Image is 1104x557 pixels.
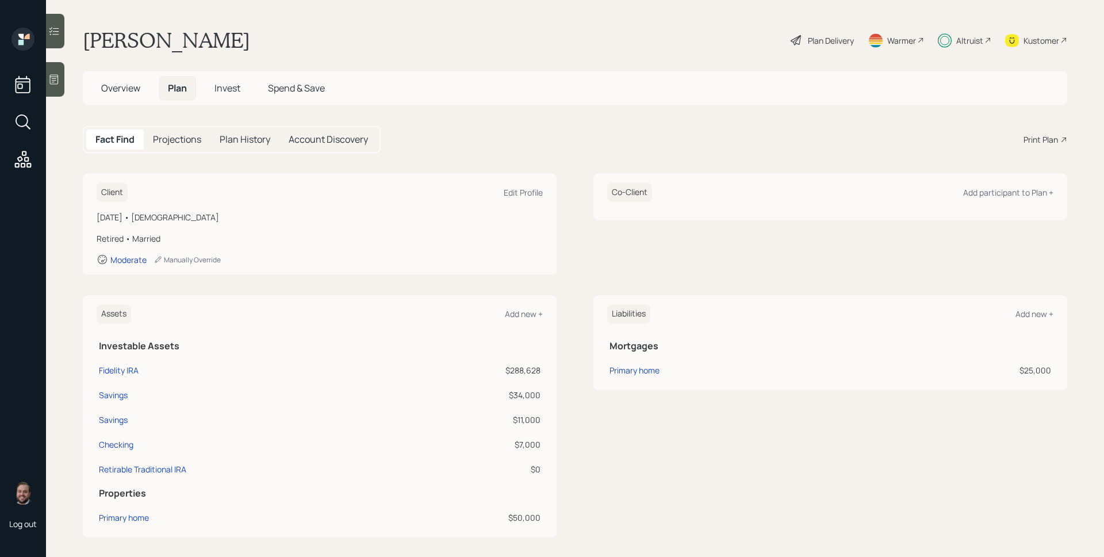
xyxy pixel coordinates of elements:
div: $7,000 [411,438,540,451]
span: Spend & Save [268,82,325,94]
h5: Fact Find [95,134,135,145]
div: Savings [99,414,128,426]
div: $288,628 [411,364,540,376]
h6: Client [97,183,128,202]
div: Savings [99,389,128,401]
div: $25,000 [878,364,1051,376]
span: Overview [101,82,140,94]
span: Invest [214,82,240,94]
div: Moderate [110,254,147,265]
span: Plan [168,82,187,94]
div: Kustomer [1023,35,1059,47]
h5: Account Discovery [289,134,368,145]
h6: Assets [97,304,131,323]
div: Altruist [956,35,983,47]
div: Primary home [609,364,660,376]
div: Warmer [887,35,916,47]
h5: Projections [153,134,201,145]
div: Retired • Married [97,232,543,245]
div: $34,000 [411,389,540,401]
h6: Liabilities [607,304,650,323]
div: $0 [411,463,540,475]
div: Fidelity IRA [99,364,139,376]
h1: [PERSON_NAME] [83,28,250,53]
div: Manually Override [154,255,221,265]
div: [DATE] • [DEMOGRAPHIC_DATA] [97,211,543,223]
div: Retirable Traditional IRA [99,463,186,475]
div: $50,000 [411,512,540,524]
div: Primary home [99,512,149,524]
h6: Co-Client [607,183,652,202]
div: Log out [9,518,37,529]
div: Plan Delivery [808,35,854,47]
div: Add participant to Plan + [963,187,1053,198]
div: Add new + [1015,308,1053,319]
h5: Mortgages [609,341,1051,352]
div: Edit Profile [504,187,543,198]
div: Add new + [505,308,543,319]
h5: Properties [99,488,540,499]
h5: Investable Assets [99,341,540,352]
div: Checking [99,438,133,451]
div: Print Plan [1023,133,1058,146]
div: $11,000 [411,414,540,426]
img: james-distasi-headshot.png [11,482,34,505]
h5: Plan History [220,134,270,145]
